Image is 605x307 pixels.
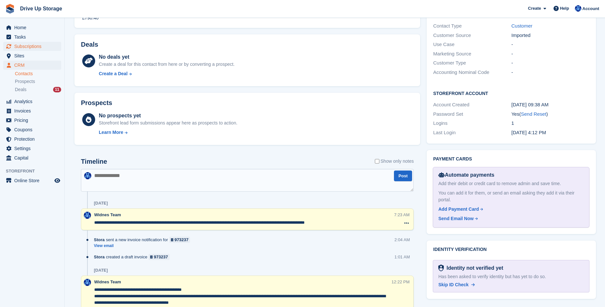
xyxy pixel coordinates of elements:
[560,5,569,12] span: Help
[438,171,584,179] div: Automate payments
[528,5,541,12] span: Create
[94,268,108,273] div: [DATE]
[3,116,61,125] a: menu
[438,215,474,222] div: Send Email Now
[3,144,61,153] a: menu
[15,78,35,85] span: Prospects
[14,144,53,153] span: Settings
[14,42,53,51] span: Subscriptions
[14,135,53,144] span: Protection
[15,78,61,85] a: Prospects
[17,3,65,14] a: Drive Up Storage
[394,171,412,181] button: Post
[433,59,511,67] div: Customer Type
[99,120,237,126] div: Storefront lead form submissions appear here as prospects to action.
[438,265,444,272] img: Identity Verification Ready
[5,4,15,14] img: stora-icon-8386f47178a22dfd0bd8f6a31ec36ba5ce8667c1dd55bd0f319d3a0aa187defe.svg
[99,129,123,136] div: Learn More
[375,158,414,165] label: Show only notes
[53,87,61,92] div: 11
[438,190,584,203] div: You can add it for them, or send an email asking they add it via their portal.
[511,32,589,39] div: Imported
[433,111,511,118] div: Password Set
[14,97,53,106] span: Analytics
[3,61,61,70] a: menu
[99,70,234,77] a: Create a Deal
[84,279,91,286] img: Widnes Team
[511,41,589,48] div: -
[154,254,168,260] div: 973237
[169,237,190,243] a: 973237
[433,247,589,252] h2: Identity verification
[94,201,108,206] div: [DATE]
[433,32,511,39] div: Customer Source
[433,22,511,30] div: Contact Type
[438,282,468,287] span: Skip ID Check
[433,50,511,58] div: Marketing Source
[3,153,61,162] a: menu
[81,99,112,107] h2: Prospects
[82,15,99,21] div: £790.40
[521,111,546,117] a: Send Reset
[3,135,61,144] a: menu
[174,237,188,243] div: 973237
[14,125,53,134] span: Coupons
[14,153,53,162] span: Capital
[438,273,584,280] div: Has been asked to verify identity but has yet to do so.
[14,23,53,32] span: Home
[14,51,53,60] span: Sites
[433,41,511,48] div: Use Case
[433,101,511,109] div: Account Created
[94,212,121,217] span: Widnes Team
[519,111,548,117] span: ( )
[582,6,599,12] span: Account
[15,86,61,93] a: Deals 11
[81,41,98,48] h2: Deals
[438,281,475,288] a: Skip ID Check
[3,97,61,106] a: menu
[433,157,589,162] h2: Payment cards
[511,111,589,118] div: Yes
[438,206,479,213] div: Add Payment Card
[511,23,532,29] a: Customer
[99,61,234,68] div: Create a deal for this contact from here or by converting a prospect.
[375,158,379,165] input: Show only notes
[14,32,53,41] span: Tasks
[99,112,237,120] div: No prospects yet
[94,237,105,243] span: Stora
[511,59,589,67] div: -
[511,130,546,135] time: 2025-08-12 15:12:53 UTC
[394,212,410,218] div: 7:23 AM
[438,206,581,213] a: Add Payment Card
[438,180,584,187] div: Add their debit or credit card to remove admin and save time.
[575,5,581,12] img: Widnes Team
[511,69,589,76] div: -
[433,129,511,136] div: Last Login
[395,254,410,260] div: 1:01 AM
[433,120,511,127] div: Logins
[84,212,91,219] img: Widnes Team
[149,254,170,260] a: 973237
[511,120,589,127] div: 1
[99,53,234,61] div: No deals yet
[84,172,91,179] img: Widnes Team
[3,23,61,32] a: menu
[433,90,589,96] h2: Storefront Account
[14,176,53,185] span: Online Store
[99,70,128,77] div: Create a Deal
[15,87,27,93] span: Deals
[444,264,503,272] div: Identity not verified yet
[433,69,511,76] div: Accounting Nominal Code
[94,237,193,243] div: sent a new invoice notification for
[14,106,53,115] span: Invoices
[99,129,237,136] a: Learn More
[395,237,410,243] div: 2:04 AM
[94,254,173,260] div: created a draft invoice
[3,106,61,115] a: menu
[94,279,121,284] span: Widnes Team
[81,158,107,165] h2: Timeline
[3,176,61,185] a: menu
[3,42,61,51] a: menu
[6,168,64,174] span: Storefront
[15,71,61,77] a: Contacts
